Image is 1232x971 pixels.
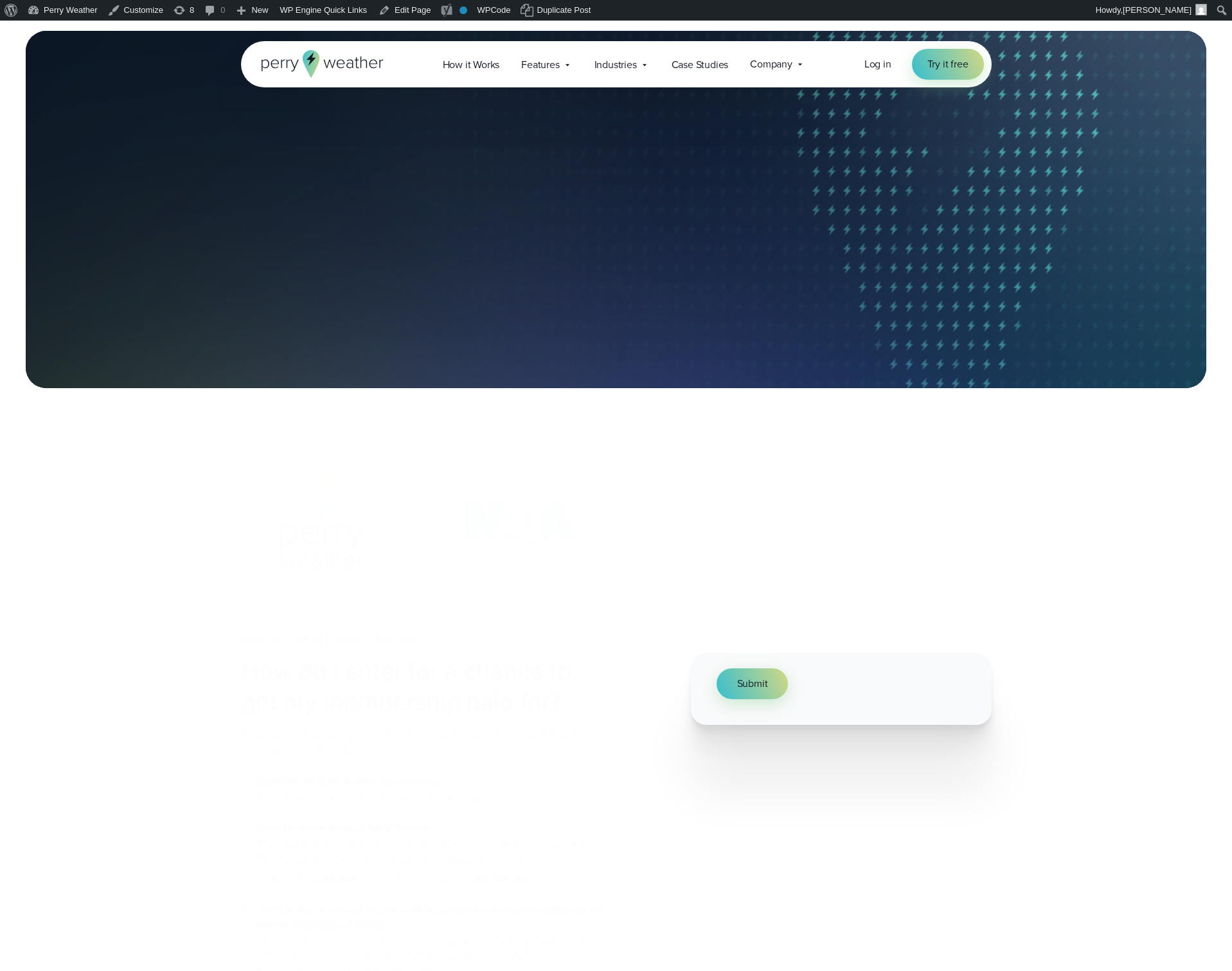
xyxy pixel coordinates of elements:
[432,51,511,78] a: How it Works
[864,57,891,72] a: Log in
[927,57,969,72] span: Try it free
[717,668,789,699] button: Submit
[661,51,740,78] a: Case Studies
[912,49,984,80] a: Try it free
[750,57,792,72] span: Company
[594,57,637,73] span: Industries
[443,57,500,73] span: How it Works
[737,676,768,691] span: Submit
[672,57,729,73] span: Case Studies
[460,6,467,14] div: No index
[864,57,891,71] span: Log in
[521,57,559,73] span: Features
[1123,5,1192,15] span: [PERSON_NAME]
